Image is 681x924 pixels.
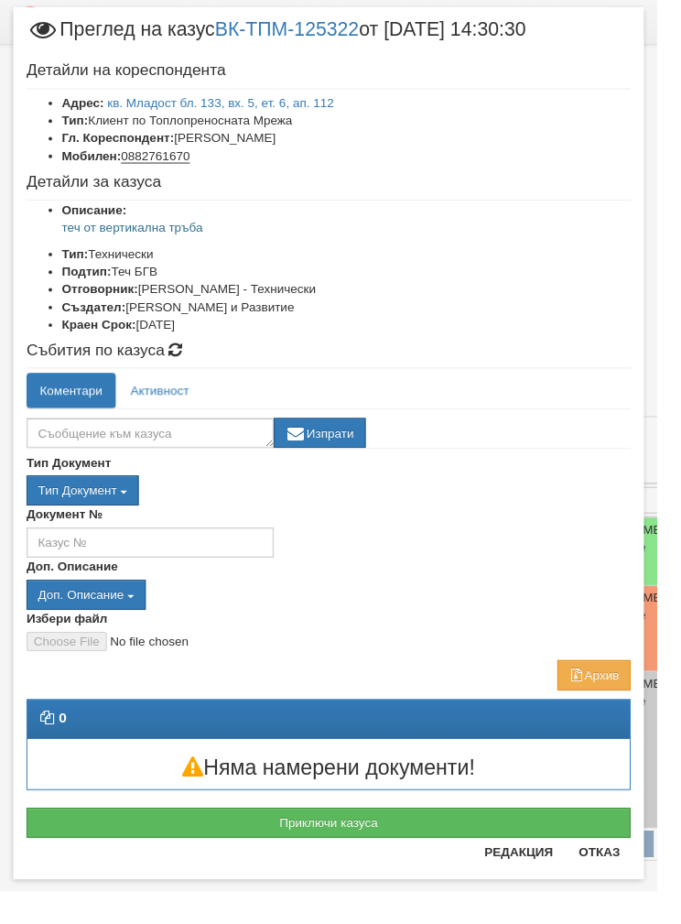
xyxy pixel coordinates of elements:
b: Отговорник: [64,292,143,307]
button: Доп. Описание [27,601,151,632]
label: Доп. Описание [27,578,122,596]
li: Технически [64,254,654,272]
h3: Няма намерени документи! [28,784,653,808]
button: Отказ [589,868,654,897]
button: Тип Документ [27,493,144,524]
b: Гл. Кореспондент: [64,136,180,150]
a: ВК-ТПМ-125322 [222,19,372,42]
button: Редакция [491,868,584,897]
a: Активност [122,386,210,423]
b: Създател: [64,310,130,325]
li: [PERSON_NAME] и Развитие [64,309,654,327]
button: Приключи казуса [27,837,654,868]
li: [PERSON_NAME] - Технически [64,290,654,309]
p: теч от вертикална тръба [64,226,654,245]
a: кв. Младост бл. 133, вх. 5, ет. 6, ап. 112 [112,99,347,114]
b: Тип: [64,117,92,132]
li: Теч БГВ [64,272,654,290]
li: [DATE] [64,327,654,345]
b: Описание: [64,210,131,224]
h4: Детайли на кореспондента [27,64,654,82]
button: Изпрати [284,433,379,464]
h4: Детайли за казуса [27,179,654,198]
strong: 0 [60,736,69,752]
b: Подтип: [64,274,115,288]
a: Коментари [27,386,120,423]
label: Документ № [27,524,106,542]
button: Архив [578,684,654,715]
div: Двоен клик, за изчистване на избраната стойност. [27,493,654,524]
li: Клиент по Топлопреносната Мрежа [64,115,654,134]
div: Двоен клик, за изчистване на избраната стойност. [27,601,654,632]
span: Доп. Описание [39,609,128,624]
li: [PERSON_NAME] [64,134,654,152]
h4: Събития по казуса [27,354,654,373]
b: Мобилен: [64,154,125,168]
input: Казус № [27,547,284,578]
label: Избери файл [27,632,112,650]
b: Тип: [64,255,92,270]
span: Преглед на казус от [DATE] 14:30:30 [27,21,545,55]
label: Тип Документ [27,470,115,488]
span: Тип Документ [39,501,121,516]
b: Адрес: [64,99,108,114]
b: Краен Срок: [64,329,141,343]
